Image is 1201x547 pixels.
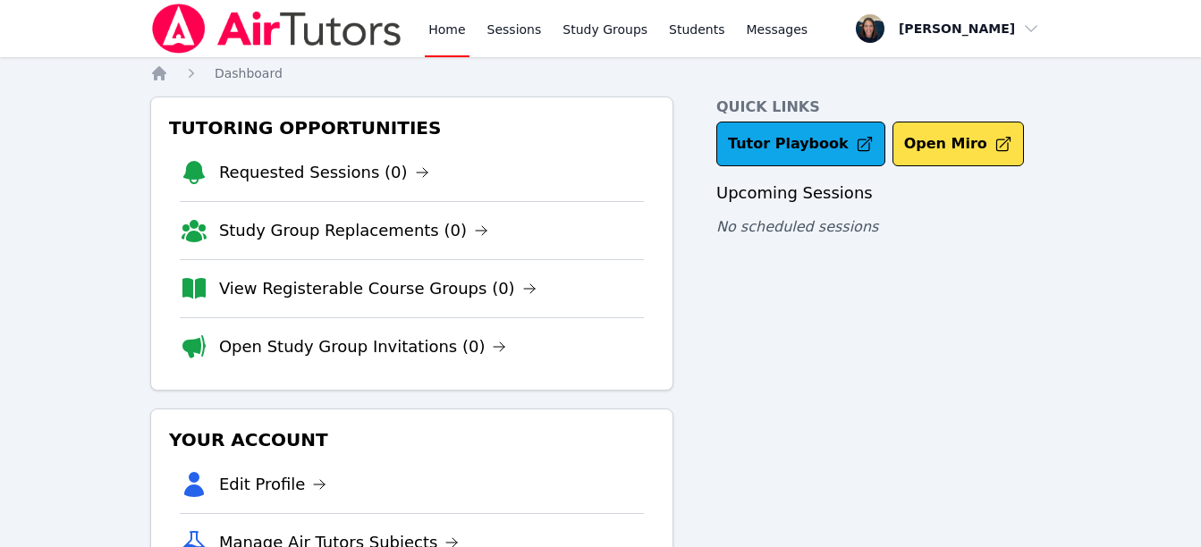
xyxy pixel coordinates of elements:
[716,122,885,166] a: Tutor Playbook
[219,218,488,243] a: Study Group Replacements (0)
[165,424,658,456] h3: Your Account
[165,112,658,144] h3: Tutoring Opportunities
[716,181,1051,206] h3: Upcoming Sessions
[219,160,429,185] a: Requested Sessions (0)
[219,472,327,497] a: Edit Profile
[150,64,1051,82] nav: Breadcrumb
[150,4,403,54] img: Air Tutors
[716,218,878,235] span: No scheduled sessions
[219,276,537,301] a: View Registerable Course Groups (0)
[892,122,1024,166] button: Open Miro
[215,64,283,82] a: Dashboard
[215,66,283,80] span: Dashboard
[716,97,1051,118] h4: Quick Links
[219,334,507,359] a: Open Study Group Invitations (0)
[747,21,808,38] span: Messages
